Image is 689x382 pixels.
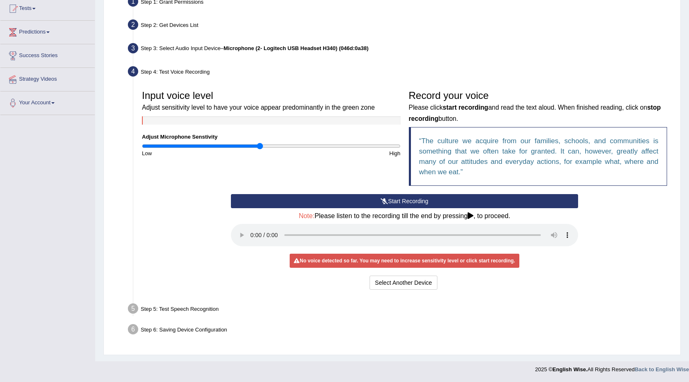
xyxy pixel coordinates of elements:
div: 2025 © All Rights Reserved [535,361,689,373]
span: Note: [299,212,314,219]
a: Strategy Videos [0,68,95,89]
a: Success Stories [0,44,95,65]
h3: Input voice level [142,90,401,112]
h4: Please listen to the recording till the end by pressing , to proceed. [231,212,578,220]
small: Please click and read the text aloud. When finished reading, click on button. [409,104,661,122]
h3: Record your voice [409,90,667,123]
div: Step 4: Test Voice Recording [124,64,677,82]
div: Step 3: Select Audio Input Device [124,41,677,59]
div: No voice detected so far. You may need to increase sensitivity level or click start recording. [290,254,519,268]
b: stop recording [409,104,661,122]
div: Step 2: Get Devices List [124,17,677,35]
div: High [271,149,404,157]
a: Your Account [0,91,95,112]
div: Step 6: Saving Device Configuration [124,322,677,340]
div: Low [138,149,271,157]
small: Adjust sensitivity level to have your voice appear predominantly in the green zone [142,104,375,111]
b: Microphone (2- Logitech USB Headset H340) (046d:0a38) [223,45,368,51]
label: Adjust Microphone Senstivity [142,133,218,141]
button: Select Another Device [370,276,437,290]
button: Start Recording [231,194,578,208]
a: Back to English Wise [635,366,689,372]
div: Step 5: Test Speech Recognition [124,301,677,319]
a: Predictions [0,21,95,41]
q: The culture we acquire from our families, schools, and communities is something that we often tak... [419,137,659,176]
span: – [221,45,369,51]
b: start recording [443,104,488,111]
strong: English Wise. [552,366,587,372]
